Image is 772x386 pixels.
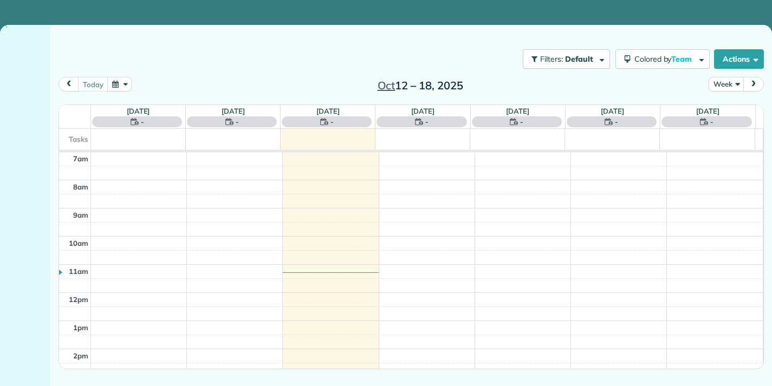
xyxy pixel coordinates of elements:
[523,49,610,69] button: Filters: Default
[69,295,88,304] span: 12pm
[671,54,693,64] span: Team
[696,107,719,115] a: [DATE]
[425,116,429,127] span: -
[709,77,744,91] button: Week
[710,116,713,127] span: -
[634,54,696,64] span: Colored by
[73,211,88,219] span: 9am
[78,77,108,91] button: today
[743,77,764,91] button: next
[565,54,594,64] span: Default
[506,107,529,115] a: [DATE]
[316,107,340,115] a: [DATE]
[69,267,88,276] span: 11am
[540,54,563,64] span: Filters:
[601,107,624,115] a: [DATE]
[378,78,395,92] span: Oct
[520,116,523,127] span: -
[615,116,618,127] span: -
[127,107,150,115] a: [DATE]
[615,49,710,69] button: Colored byTeam
[141,116,144,127] span: -
[517,49,610,69] a: Filters: Default
[222,107,245,115] a: [DATE]
[714,49,764,69] button: Actions
[411,107,434,115] a: [DATE]
[73,182,88,191] span: 8am
[236,116,239,127] span: -
[353,80,488,91] h2: 12 – 18, 2025
[73,351,88,360] span: 2pm
[73,154,88,163] span: 7am
[69,135,88,143] span: Tasks
[73,323,88,332] span: 1pm
[330,116,334,127] span: -
[69,239,88,247] span: 10am
[59,77,79,91] button: prev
